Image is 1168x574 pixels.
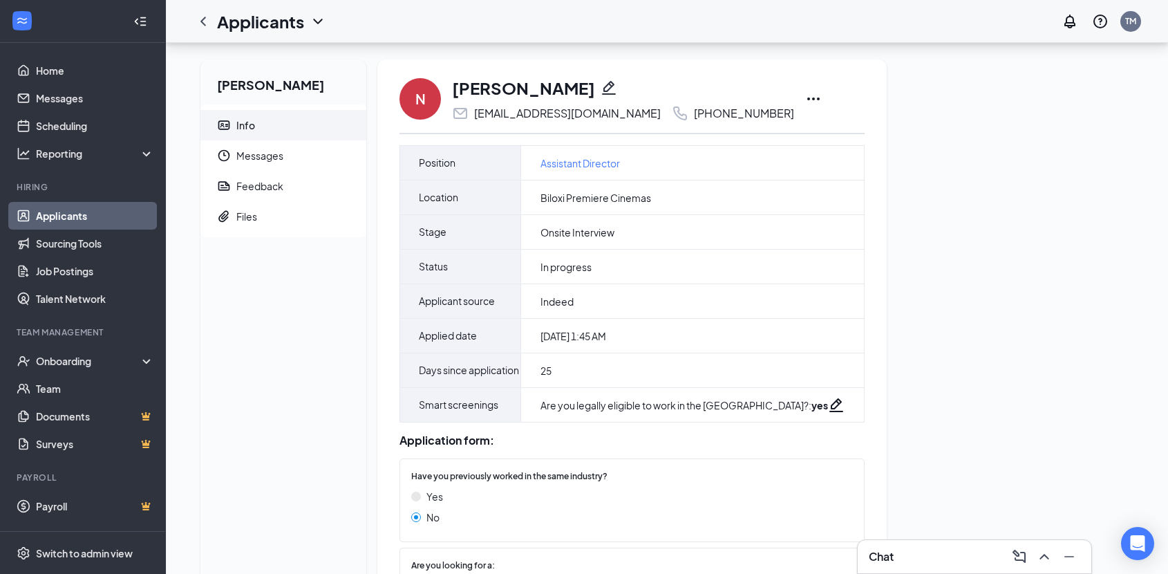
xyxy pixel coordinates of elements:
svg: Collapse [133,15,147,28]
svg: Pencil [601,80,617,96]
a: Scheduling [36,112,154,140]
div: Are you legally eligible to work in the [GEOGRAPHIC_DATA]? : [540,398,828,412]
span: Yes [426,489,443,504]
div: Reporting [36,147,155,160]
svg: Minimize [1061,548,1077,565]
div: Team Management [17,326,151,338]
svg: ComposeMessage [1011,548,1028,565]
div: Onboarding [36,354,142,368]
a: ReportFeedback [200,171,366,201]
span: In progress [540,260,592,274]
div: Files [236,210,257,223]
div: N [415,89,426,109]
a: Sourcing Tools [36,230,154,257]
svg: Notifications [1062,13,1078,30]
div: Application form: [399,434,865,447]
div: Info [236,118,255,132]
a: ClockMessages [200,140,366,171]
span: Are you looking for a: [411,559,495,573]
div: [PHONE_NUMBER] [694,107,794,120]
span: Smart screenings [419,388,498,422]
span: Status [419,250,448,284]
div: [EMAIL_ADDRESS][DOMAIN_NAME] [474,107,661,120]
h1: [PERSON_NAME] [452,76,595,100]
div: Switch to admin view [36,546,133,560]
svg: Pencil [828,397,845,414]
span: Onsite Interview [540,225,614,239]
svg: Report [217,179,231,193]
svg: QuestionInfo [1092,13,1109,30]
svg: Settings [17,546,30,560]
div: TM [1125,15,1136,27]
div: Open Intercom Messenger [1121,527,1154,560]
svg: ChevronUp [1036,548,1053,565]
svg: ContactCard [217,118,231,132]
span: Location [419,180,458,214]
svg: Clock [217,149,231,163]
div: Payroll [17,472,151,483]
svg: UserCheck [17,354,30,368]
span: [DATE] 1:45 AM [540,329,606,343]
button: Minimize [1058,546,1080,568]
span: Biloxi Premiere Cinemas [540,191,651,205]
span: Have you previously worked in the same industry? [411,470,607,483]
span: 25 [540,364,552,378]
strong: yes [811,399,828,411]
div: Feedback [236,179,283,193]
a: ContactCardInfo [200,110,366,140]
svg: Email [452,105,469,122]
svg: Analysis [17,147,30,160]
span: Applicant source [419,284,495,318]
svg: ChevronLeft [195,13,211,30]
a: SurveysCrown [36,430,154,458]
svg: ChevronDown [310,13,326,30]
svg: Phone [672,105,688,122]
svg: WorkstreamLogo [15,14,29,28]
a: Team [36,375,154,402]
button: ChevronUp [1033,546,1055,568]
h2: [PERSON_NAME] [200,59,366,104]
span: No [426,510,440,525]
span: Position [419,146,455,180]
a: Job Postings [36,257,154,285]
span: Indeed [540,295,574,308]
a: DocumentsCrown [36,402,154,430]
span: Messages [236,140,355,171]
span: Applied date [419,319,477,353]
span: Stage [419,215,446,249]
h3: Chat [869,549,894,564]
svg: Ellipses [805,91,822,107]
a: Assistant Director [540,156,620,171]
a: PayrollCrown [36,492,154,520]
a: Applicants [36,202,154,230]
span: Days since application [419,353,519,387]
svg: Paperclip [217,210,231,223]
button: ComposeMessage [1008,546,1030,568]
a: PaperclipFiles [200,201,366,232]
a: Talent Network [36,285,154,313]
a: Messages [36,84,154,112]
h1: Applicants [217,10,304,33]
div: Hiring [17,181,151,193]
a: Home [36,57,154,84]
